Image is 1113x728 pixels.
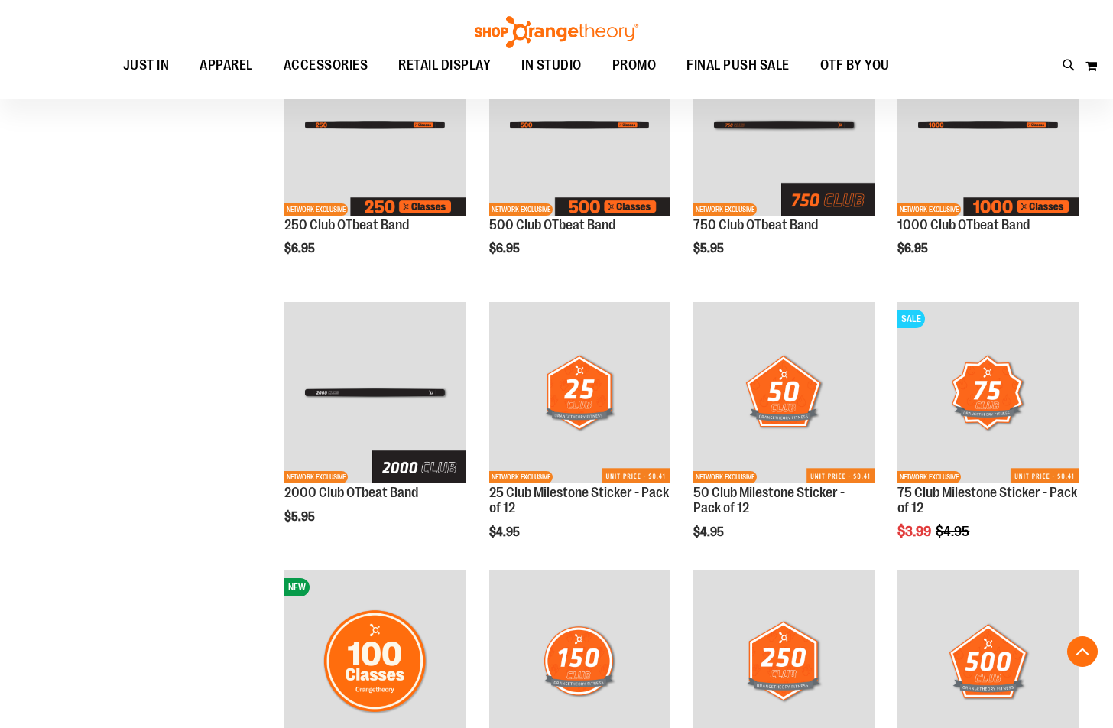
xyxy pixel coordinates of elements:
[897,302,1079,486] a: 75 Club Milestone Sticker - Pack of 12SALENETWORK EXCLUSIVE
[693,217,818,232] a: 750 Club OTbeat Band
[284,578,310,596] span: NEW
[612,48,657,83] span: PROMO
[489,302,670,486] a: 25 Club Milestone Sticker - Pack of 12NETWORK EXCLUSIVE
[184,48,268,83] a: APPAREL
[897,242,930,255] span: $6.95
[277,27,473,287] div: product
[489,34,670,218] a: Image of 500 Club OTbeat BandNEWNETWORK EXCLUSIVE
[693,34,874,216] img: Main of 750 Club OTBeat Band
[693,242,726,255] span: $5.95
[897,217,1030,232] a: 1000 Club OTbeat Band
[597,48,672,83] a: PROMO
[398,48,491,83] span: RETAIL DISPLAY
[521,48,582,83] span: IN STUDIO
[482,27,678,287] div: product
[489,485,669,515] a: 25 Club Milestone Sticker - Pack of 12
[693,203,757,216] span: NETWORK EXCLUSIVE
[284,471,348,483] span: NETWORK EXCLUSIVE
[284,510,317,524] span: $5.95
[489,217,615,232] a: 500 Club OTbeat Band
[890,27,1086,287] div: product
[936,524,972,539] span: $4.95
[489,302,670,483] img: 25 Club Milestone Sticker - Pack of 12
[472,16,641,48] img: Shop Orangetheory
[284,34,466,216] img: Image of 250 Club OTbeat Band
[489,525,522,539] span: $4.95
[284,242,317,255] span: $6.95
[897,471,961,483] span: NETWORK EXCLUSIVE
[897,310,925,328] span: SALE
[897,203,961,216] span: NETWORK EXCLUSIVE
[284,485,418,500] a: 2000 Club OTbeat Band
[284,302,466,486] a: Main of 2000 Club OTBeat BandNETWORK EXCLUSIVE
[489,34,670,216] img: Image of 500 Club OTbeat Band
[123,48,170,83] span: JUST IN
[489,471,553,483] span: NETWORK EXCLUSIVE
[284,48,368,83] span: ACCESSORIES
[693,302,874,486] a: 50 Club Milestone Sticker - Pack of 12NETWORK EXCLUSIVE
[200,48,253,83] span: APPAREL
[108,48,185,83] a: JUST IN
[383,48,506,83] a: RETAIL DISPLAY
[482,294,678,577] div: product
[284,203,348,216] span: NETWORK EXCLUSIVE
[284,217,409,232] a: 250 Club OTbeat Band
[693,302,874,483] img: 50 Club Milestone Sticker - Pack of 12
[686,48,790,83] span: FINAL PUSH SALE
[890,294,1086,577] div: product
[671,48,805,83] a: FINAL PUSH SALE
[277,294,473,562] div: product
[693,485,845,515] a: 50 Club Milestone Sticker - Pack of 12
[268,48,384,83] a: ACCESSORIES
[284,302,466,483] img: Main of 2000 Club OTBeat Band
[1067,636,1098,667] button: Back To Top
[897,34,1079,218] a: Image of 1000 Club OTbeat BandNEWNETWORK EXCLUSIVE
[805,48,905,83] a: OTF BY YOU
[897,485,1077,515] a: 75 Club Milestone Sticker - Pack of 12
[693,471,757,483] span: NETWORK EXCLUSIVE
[686,294,882,577] div: product
[489,203,553,216] span: NETWORK EXCLUSIVE
[686,27,882,294] div: product
[897,34,1079,216] img: Image of 1000 Club OTbeat Band
[820,48,890,83] span: OTF BY YOU
[506,48,597,83] a: IN STUDIO
[284,34,466,218] a: Image of 250 Club OTbeat BandNEWNETWORK EXCLUSIVE
[693,525,726,539] span: $4.95
[693,34,874,218] a: Main of 750 Club OTBeat BandNETWORK EXCLUSIVE
[897,524,933,539] span: $3.99
[897,302,1079,483] img: 75 Club Milestone Sticker - Pack of 12
[489,242,522,255] span: $6.95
